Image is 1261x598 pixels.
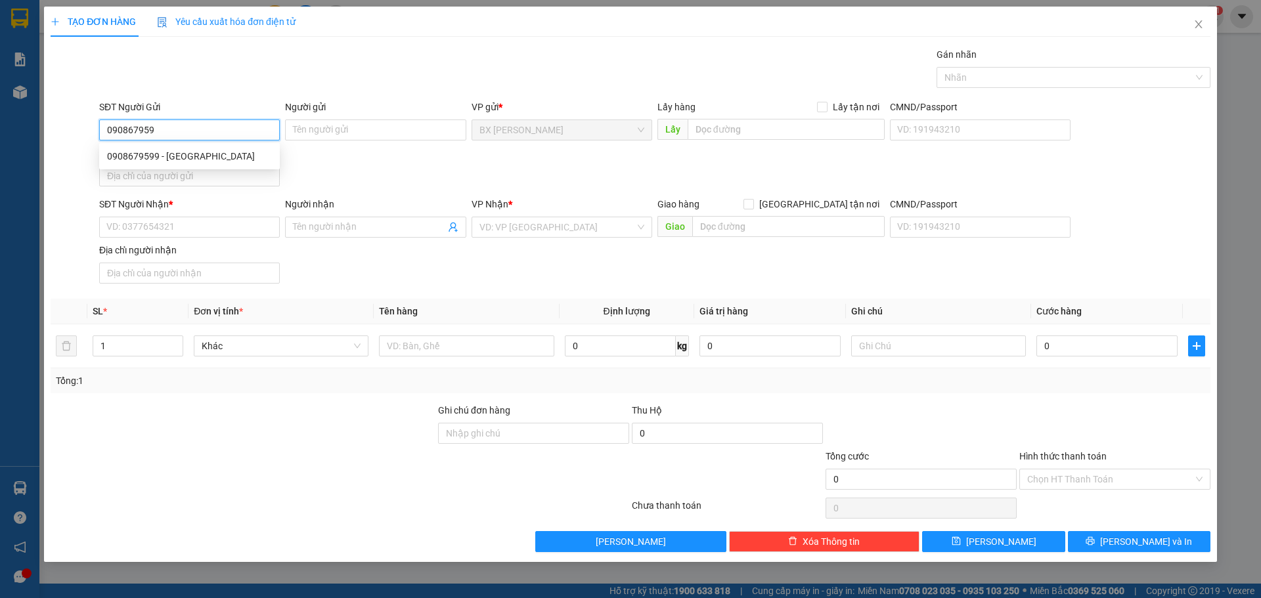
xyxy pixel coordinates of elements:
input: Địa chỉ của người gửi [99,165,280,186]
span: Giá trị hàng [699,306,748,316]
span: SL [93,306,103,316]
span: Yêu cầu xuất hóa đơn điện tử [157,16,296,27]
div: Tổng: 1 [56,374,487,388]
button: [PERSON_NAME] [535,531,726,552]
span: Giao [657,216,692,237]
input: 0 [699,335,841,356]
div: Địa chỉ người nhận [99,243,280,257]
span: Tổng cước [826,451,869,461]
input: VD: Bàn, Ghế [379,335,554,356]
button: printer[PERSON_NAME] và In [1068,531,1210,552]
span: Lấy hàng [657,102,696,112]
span: Khác [202,336,361,356]
span: Lấy tận nơi [828,100,885,114]
span: Cước hàng [1036,306,1082,316]
span: save [952,536,961,547]
div: CMND/Passport [890,197,1071,211]
div: CMND/Passport [890,100,1071,114]
div: Người gửi [285,100,466,114]
button: delete [56,335,77,356]
span: Định lượng [604,306,650,316]
button: deleteXóa Thông tin [729,531,920,552]
img: icon [157,17,167,28]
span: [PERSON_NAME] [966,534,1036,549]
span: Giao hàng [657,199,699,209]
span: Lấy [657,119,688,140]
label: Gán nhãn [937,49,977,60]
input: Địa chỉ của người nhận [99,263,280,284]
input: Dọc đường [688,119,885,140]
span: Tên hàng [379,306,418,316]
button: plus [1188,335,1205,356]
th: Ghi chú [846,299,1031,324]
span: [PERSON_NAME] [596,534,666,549]
input: Ghi Chú [851,335,1026,356]
label: Ghi chú đơn hàng [438,405,510,416]
div: Người nhận [285,197,466,211]
span: Thu Hộ [632,405,662,416]
span: plus [1189,341,1205,351]
div: Chưa thanh toán [630,498,824,521]
span: printer [1086,536,1095,547]
span: TẠO ĐƠN HÀNG [51,16,136,27]
span: Đơn vị tính [194,306,243,316]
button: save[PERSON_NAME] [922,531,1065,552]
div: SĐT Người Gửi [99,100,280,114]
label: Hình thức thanh toán [1019,451,1107,461]
span: user-add [448,222,458,232]
div: 0908679599 - [GEOGRAPHIC_DATA] [107,149,272,163]
div: VP gửi [472,100,652,114]
div: SĐT Người Nhận [99,197,280,211]
span: [PERSON_NAME] và In [1100,534,1192,549]
span: close [1193,19,1204,30]
span: Xóa Thông tin [803,534,860,549]
span: kg [676,335,689,356]
span: delete [788,536,797,547]
button: Close [1180,7,1217,43]
span: VP Nhận [472,199,508,209]
input: Dọc đường [692,216,885,237]
input: Ghi chú đơn hàng [438,423,629,444]
div: 0908679599 - ANH HƯNG [99,146,280,167]
span: BX Cao Lãnh [479,120,644,140]
span: [GEOGRAPHIC_DATA] tận nơi [754,197,885,211]
span: plus [51,17,60,26]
